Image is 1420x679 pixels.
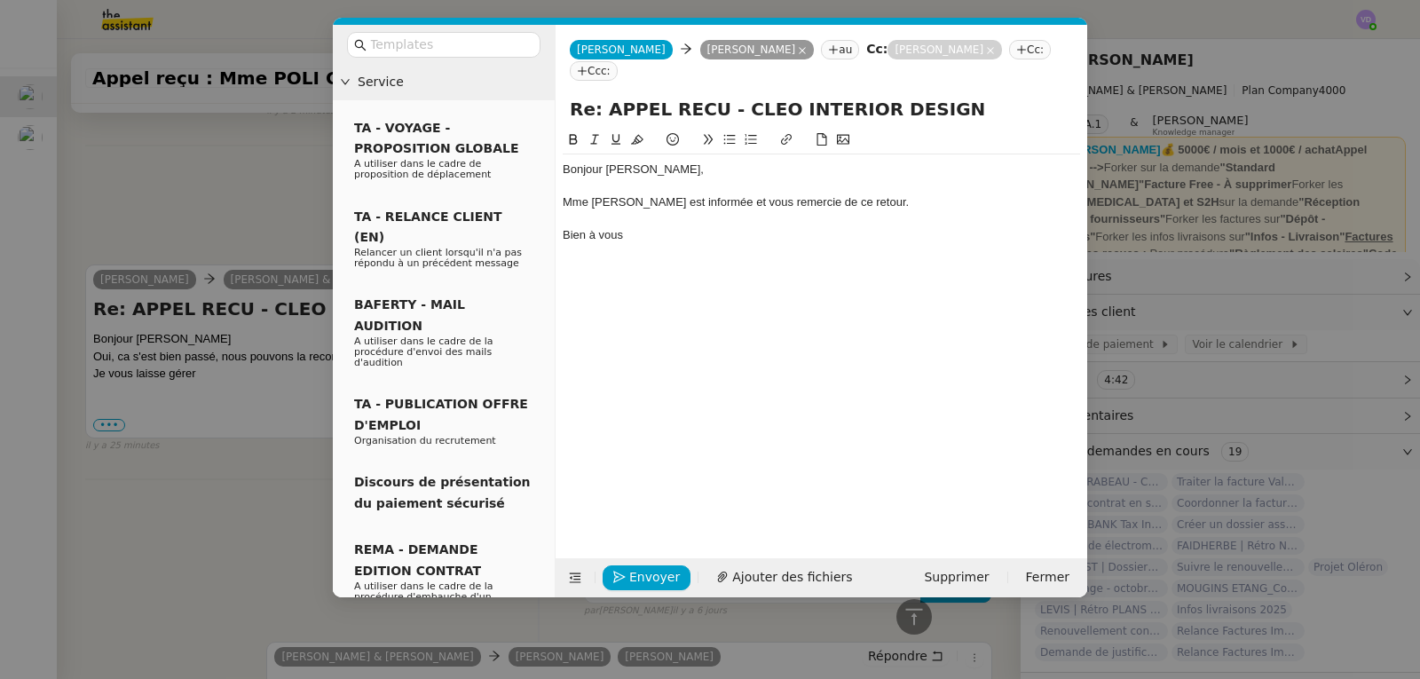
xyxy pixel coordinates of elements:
[354,435,496,446] span: Organisation du recrutement
[887,40,1002,59] nz-tag: [PERSON_NAME]
[1026,567,1069,588] span: Fermer
[570,61,618,81] nz-tag: Ccc:
[577,43,666,56] span: [PERSON_NAME]
[354,397,528,431] span: TA - PUBLICATION OFFRE D'EMPLOI
[1015,565,1080,590] button: Fermer
[706,565,863,590] button: Ajouter des fichiers
[629,567,680,588] span: Envoyer
[700,40,815,59] nz-tag: [PERSON_NAME]
[354,336,493,368] span: A utiliser dans le cadre de la procédure d'envoi des mails d'audition
[354,247,522,269] span: Relancer un client lorsqu'il n'a pas répondu à un précédent message
[354,158,491,180] span: A utiliser dans le cadre de proposition de déplacement
[913,565,999,590] button: Supprimer
[563,194,1080,210] div: Mme [PERSON_NAME] est informée et vous remercie de ce retour.
[732,567,852,588] span: Ajouter des fichiers
[358,72,548,92] span: Service
[570,96,1073,122] input: Subject
[563,162,1080,178] div: Bonjour [PERSON_NAME],
[333,65,555,99] div: Service
[354,209,502,244] span: TA - RELANCE CLIENT (EN)
[1009,40,1051,59] nz-tag: Cc:
[354,542,481,577] span: REMA - DEMANDE EDITION CONTRAT
[370,35,530,55] input: Templates
[354,580,493,613] span: A utiliser dans le cadre de la procédure d'embauche d'un nouveau salarié
[866,42,887,56] strong: Cc:
[924,567,989,588] span: Supprimer
[354,297,465,332] span: BAFERTY - MAIL AUDITION
[821,40,859,59] nz-tag: au
[603,565,690,590] button: Envoyer
[354,475,531,509] span: Discours de présentation du paiement sécurisé
[563,227,1080,243] div: Bien à vous
[354,121,518,155] span: TA - VOYAGE - PROPOSITION GLOBALE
